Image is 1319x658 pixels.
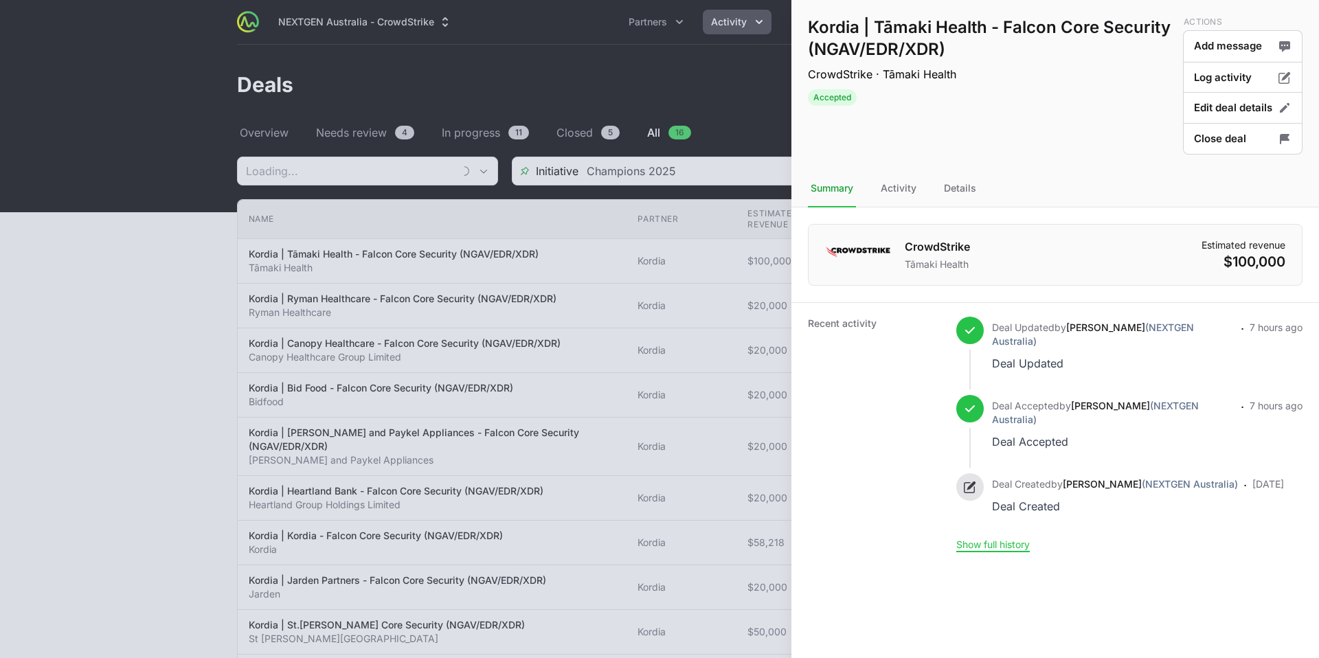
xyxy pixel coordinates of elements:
span: · [1243,476,1247,516]
time: [DATE] [1252,478,1284,490]
nav: Tabs [791,170,1319,207]
span: (NEXTGEN Australia) [1142,478,1238,490]
p: by [992,477,1238,491]
dt: Recent activity [808,317,940,552]
div: Deal Accepted [992,432,1235,451]
time: 7 hours ago [1250,400,1303,411]
div: Summary [808,170,856,207]
span: Deal Accepted [992,400,1059,411]
a: [PERSON_NAME](NEXTGEN Australia) [1063,478,1238,490]
div: Activity [878,170,919,207]
p: by [992,399,1235,427]
ul: Activity history timeline [956,317,1303,538]
dt: Estimated revenue [1202,238,1285,252]
button: Log activity [1183,62,1303,94]
span: · [1241,398,1244,451]
span: Deal Created [992,478,1051,490]
a: [PERSON_NAME](NEXTGEN Australia) [992,400,1199,425]
h1: CrowdStrike [905,238,970,255]
p: by [992,321,1235,348]
div: Deal actions [1183,16,1303,154]
button: Show full history [956,538,1030,551]
img: CrowdStrike [825,238,891,266]
a: [PERSON_NAME](NEXTGEN Australia) [992,321,1194,347]
p: Tāmaki Health [905,258,970,271]
div: Details [941,170,979,207]
p: Actions [1184,16,1303,27]
p: CrowdStrike · Tāmaki Health [808,66,1177,82]
button: Add message [1183,30,1303,63]
div: Deal Created [992,497,1238,516]
dd: $100,000 [1202,252,1285,271]
h1: Kordia | Tāmaki Health - Falcon Core Security (NGAV/EDR/XDR) [808,16,1177,60]
span: Deal Updated [992,321,1055,333]
time: 7 hours ago [1250,321,1303,333]
button: Edit deal details [1183,92,1303,124]
button: Close deal [1183,123,1303,155]
span: · [1241,319,1244,373]
div: Deal Updated [992,354,1235,373]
